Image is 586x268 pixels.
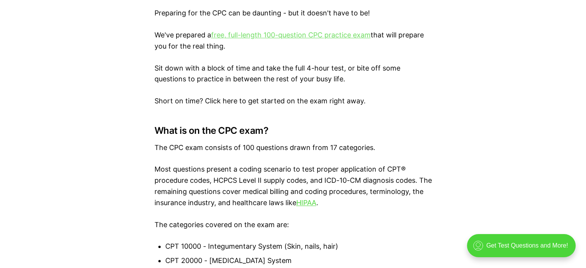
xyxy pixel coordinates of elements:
[154,96,432,107] p: Short on time? Click here to get started on the exam right away.
[154,164,432,208] p: Most questions present a coding scenario to test proper application of CPT® procedure codes, HCPC...
[211,31,371,39] a: free, full-length 100-question CPC practice exam
[165,241,432,252] li: CPT 10000 - Integumentary System (Skin, nails, hair)
[165,255,432,266] li: CPT 20000 - [MEDICAL_DATA] System
[154,219,432,231] p: The categories covered on the exam are:
[154,30,432,52] p: We've prepared a that will prepare you for the real thing.
[154,142,432,153] p: The CPC exam consists of 100 questions drawn from 17 categories.
[296,199,316,207] a: HIPAA
[154,125,432,136] h3: What is on the CPC exam?
[154,63,432,85] p: Sit down with a block of time and take the full 4-hour test, or bite off some questions to practi...
[460,230,586,268] iframe: portal-trigger
[154,8,432,19] p: Preparing for the CPC can be daunting - but it doesn't have to be!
